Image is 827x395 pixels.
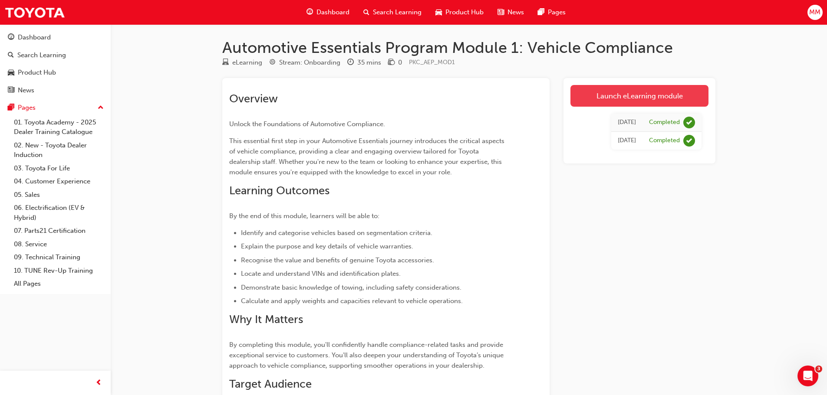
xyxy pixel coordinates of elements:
span: Explain the purpose and key details of vehicle warranties. [241,242,413,250]
a: search-iconSearch Learning [356,3,428,21]
a: pages-iconPages [531,3,573,21]
span: Search Learning [373,7,422,17]
span: Pages [548,7,566,17]
span: news-icon [498,7,504,18]
span: learningRecordVerb_COMPLETE-icon [683,135,695,147]
div: Stream: Onboarding [279,58,340,68]
h1: Automotive Essentials Program Module 1: Vehicle Compliance [222,38,715,57]
span: Calculate and apply weights and capacities relevant to vehicle operations. [241,297,463,305]
span: clock-icon [347,59,354,67]
div: eLearning [232,58,262,68]
div: Dashboard [18,33,51,42]
span: Dashboard [316,7,349,17]
span: Target Audience [229,377,312,391]
a: news-iconNews [491,3,531,21]
button: MM [807,5,823,20]
a: car-iconProduct Hub [428,3,491,21]
span: By the end of this module, learners will be able to: [229,212,379,220]
div: Duration [347,57,381,68]
span: Learning Outcomes [229,184,329,197]
span: prev-icon [96,378,102,388]
span: Identify and categorise vehicles based on segmentation criteria. [241,229,432,237]
button: Pages [3,100,107,116]
a: 07. Parts21 Certification [10,224,107,238]
div: Thu Aug 11 2022 00:00:00 GMT+1000 (Australian Eastern Standard Time) [618,118,636,127]
span: Overview [229,92,278,105]
span: Recognise the value and benefits of genuine Toyota accessories. [241,256,434,264]
a: 06. Electrification (EV & Hybrid) [10,201,107,224]
a: Launch eLearning module [570,85,708,107]
iframe: Intercom live chat [797,366,818,386]
span: Product Hub [445,7,484,17]
div: Price [388,57,402,68]
div: Search Learning [17,50,66,60]
div: Type [222,57,262,68]
a: 01. Toyota Academy - 2025 Dealer Training Catalogue [10,116,107,139]
div: Pages [18,103,36,113]
a: 09. Technical Training [10,251,107,264]
img: Trak [4,3,65,22]
span: guage-icon [8,34,14,42]
a: guage-iconDashboard [300,3,356,21]
span: target-icon [269,59,276,67]
a: Product Hub [3,65,107,81]
a: 08. Service [10,238,107,251]
button: DashboardSearch LearningProduct HubNews [3,28,107,100]
span: Demonstrate basic knowledge of towing, including safety considerations. [241,284,461,291]
span: guage-icon [306,7,313,18]
span: Learning resource code [409,59,455,66]
a: 10. TUNE Rev-Up Training [10,264,107,277]
span: MM [809,7,820,17]
a: All Pages [10,277,107,291]
div: Sun Aug 08 2021 00:00:00 GMT+1000 (Australian Eastern Standard Time) [618,136,636,146]
span: money-icon [388,59,395,67]
a: 05. Sales [10,188,107,202]
span: news-icon [8,87,14,95]
span: pages-icon [538,7,544,18]
span: News [507,7,524,17]
span: search-icon [8,52,14,59]
a: Search Learning [3,47,107,63]
span: Unlock the Foundations of Automotive Compliance. [229,120,385,128]
span: Locate and understand VINs and identification plates. [241,270,401,277]
div: 35 mins [357,58,381,68]
span: car-icon [435,7,442,18]
span: up-icon [98,102,104,114]
div: Stream [269,57,340,68]
a: 02. New - Toyota Dealer Induction [10,139,107,162]
a: Dashboard [3,29,107,46]
div: 0 [398,58,402,68]
div: Completed [649,137,680,145]
span: pages-icon [8,104,14,112]
div: Completed [649,118,680,127]
span: car-icon [8,69,14,77]
span: By completing this module, you'll confidently handle compliance-related tasks and provide excepti... [229,341,505,369]
div: News [18,85,34,95]
div: Product Hub [18,68,56,78]
span: learningRecordVerb_COMPLETE-icon [683,117,695,128]
span: search-icon [363,7,369,18]
span: 3 [815,366,822,372]
span: Why It Matters [229,313,303,326]
span: This essential first step in your Automotive Essentials journey introduces the critical aspects o... [229,137,506,176]
a: 03. Toyota For Life [10,162,107,175]
span: learningResourceType_ELEARNING-icon [222,59,229,67]
a: 04. Customer Experience [10,175,107,188]
a: News [3,82,107,98]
